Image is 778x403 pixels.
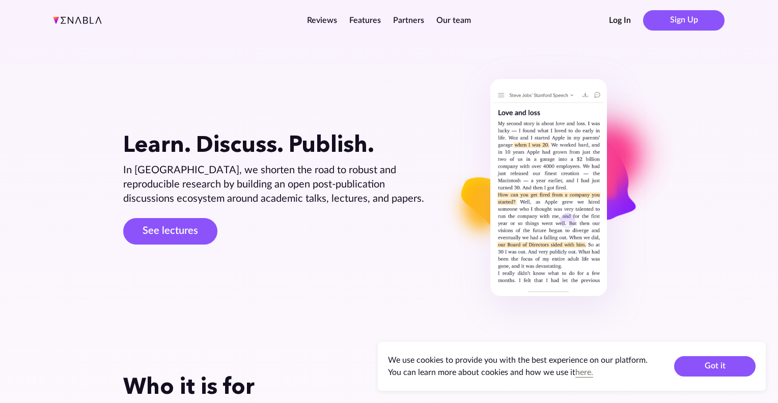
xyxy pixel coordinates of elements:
[349,16,381,24] a: Features
[609,15,631,26] button: Log In
[674,356,756,377] button: Got it
[123,372,655,399] h2: Who it is for
[123,163,427,206] div: In [GEOGRAPHIC_DATA], we shorten the road to robust and reproducible research by building an open...
[393,16,424,24] a: Partners
[123,130,427,157] h1: Learn. Discuss. Publish.
[436,16,471,24] a: Our team
[575,368,593,377] a: here.
[643,10,725,31] button: Sign Up
[307,16,337,24] a: Reviews
[123,218,217,245] a: See lectures
[388,356,648,377] span: We use cookies to provide you with the best experience on our platform. You can learn more about ...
